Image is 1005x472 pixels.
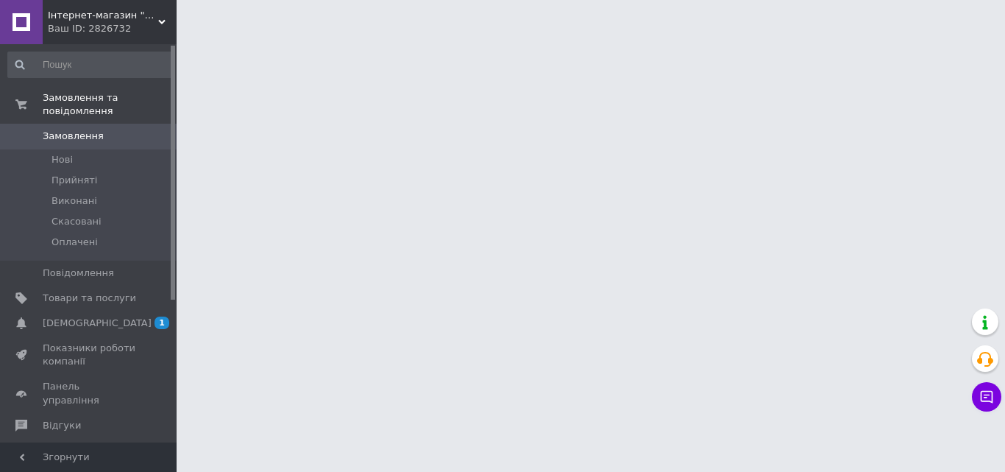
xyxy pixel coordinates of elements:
span: Виконані [52,194,97,208]
span: Панель управління [43,380,136,406]
span: Повідомлення [43,267,114,280]
span: Замовлення та повідомлення [43,91,177,118]
div: Ваш ID: 2826732 [48,22,177,35]
span: Оплачені [52,236,98,249]
span: 1 [155,317,169,329]
input: Пошук [7,52,174,78]
span: Скасовані [52,215,102,228]
span: Прийняті [52,174,97,187]
span: Нові [52,153,73,166]
span: [DEMOGRAPHIC_DATA] [43,317,152,330]
button: Чат з покупцем [972,382,1001,412]
span: Товари та послуги [43,292,136,305]
span: Показники роботи компанії [43,342,136,368]
span: Відгуки [43,419,81,432]
span: Інтернет-магазин "Galchemy" [48,9,158,22]
span: Замовлення [43,130,104,143]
